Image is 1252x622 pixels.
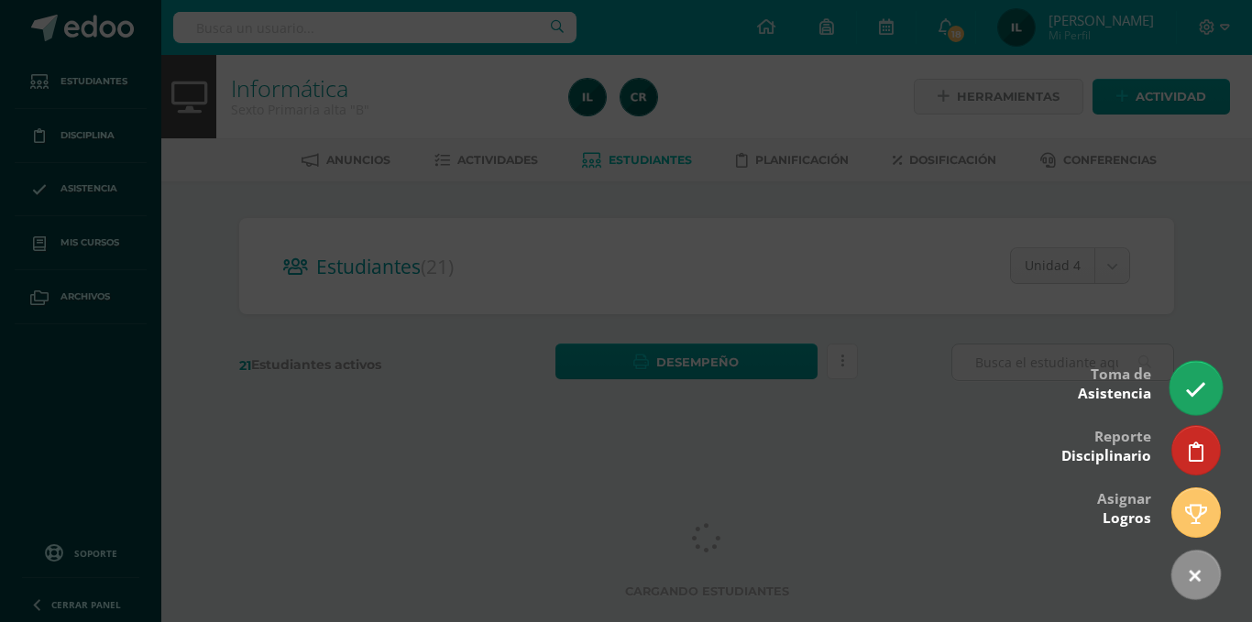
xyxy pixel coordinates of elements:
div: Toma de [1078,353,1151,412]
span: Disciplinario [1061,446,1151,465]
span: Logros [1103,508,1151,528]
div: Reporte [1061,415,1151,475]
div: Asignar [1097,477,1151,537]
span: Asistencia [1078,384,1151,403]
